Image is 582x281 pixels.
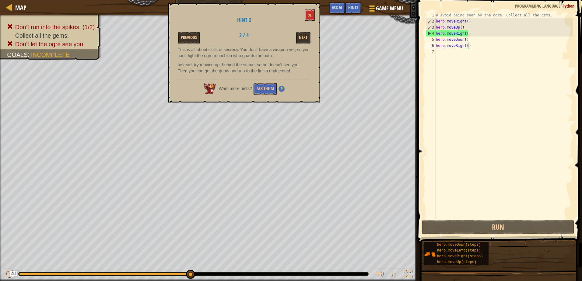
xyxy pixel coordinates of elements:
span: Goals [7,51,28,58]
img: AI [204,83,216,94]
span: Python [563,3,574,9]
button: Run [422,220,574,234]
span: : [560,3,563,9]
button: Adjust volume [374,269,386,281]
button: Ctrl + P: Play [3,269,15,281]
div: 7 [426,49,436,55]
span: : [28,51,31,58]
span: ♫ [390,269,396,279]
li: Don’t let the ogre see you. [7,40,95,48]
span: Hints [348,5,358,10]
span: Programming language [515,3,560,9]
p: Instead, try moving up, behind the statue, so he doesn’t see you. Then you can get the gems and r... [178,62,310,74]
img: Hint [279,86,285,92]
p: This is all about skills of secrecy. You don't have a weapon yet, so you can't fight the ogre mun... [178,47,310,59]
li: Don’t run into the spikes. [7,23,95,31]
li: Collect all the gems. [7,31,95,40]
button: Previous [178,32,200,43]
span: hero.moveUp(steps) [437,260,477,264]
button: Ask AI [10,271,17,278]
span: hero.moveDown(steps) [437,243,481,247]
button: Ask the AI [254,83,277,95]
button: ♫ [389,269,399,281]
button: Ask AI [329,2,345,14]
div: 1 [426,12,436,18]
span: Game Menu [376,5,403,12]
div: 3 [426,24,436,30]
div: 2 [426,18,436,24]
span: Want more hints? [219,86,252,91]
span: Don’t run into the spikes. (1/2) [15,24,95,30]
div: 4 [426,30,436,36]
span: Map [15,3,26,12]
a: Map [12,3,26,12]
img: portrait.png [424,248,436,260]
span: Incomplete [31,51,70,58]
span: Collect all the gems. [15,32,69,39]
button: Toggle fullscreen [402,269,414,281]
button: Next [296,32,310,43]
span: hero.moveLeft(steps) [437,248,481,253]
span: Ask AI [332,5,342,10]
span: Don’t let the ogre see you. [15,41,85,47]
div: 5 [426,36,436,43]
span: Hint 2 [237,16,251,24]
div: 6 [426,43,436,49]
button: Game Menu [364,2,407,17]
h2: 2 / 4 [225,32,263,38]
span: hero.moveRight(steps) [437,254,483,258]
